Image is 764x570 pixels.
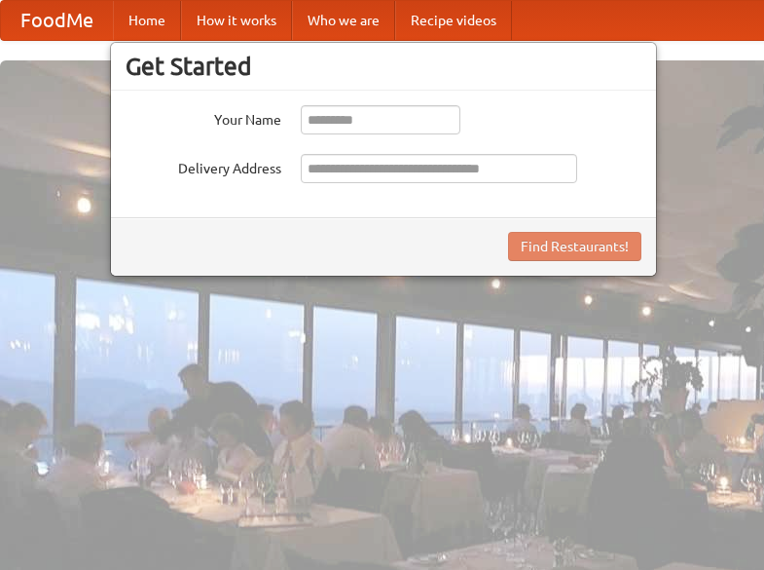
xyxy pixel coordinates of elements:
[292,1,395,40] a: Who we are
[113,1,181,40] a: Home
[126,154,281,178] label: Delivery Address
[1,1,113,40] a: FoodMe
[126,105,281,130] label: Your Name
[508,232,641,261] button: Find Restaurants!
[126,52,641,81] h3: Get Started
[395,1,512,40] a: Recipe videos
[181,1,292,40] a: How it works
